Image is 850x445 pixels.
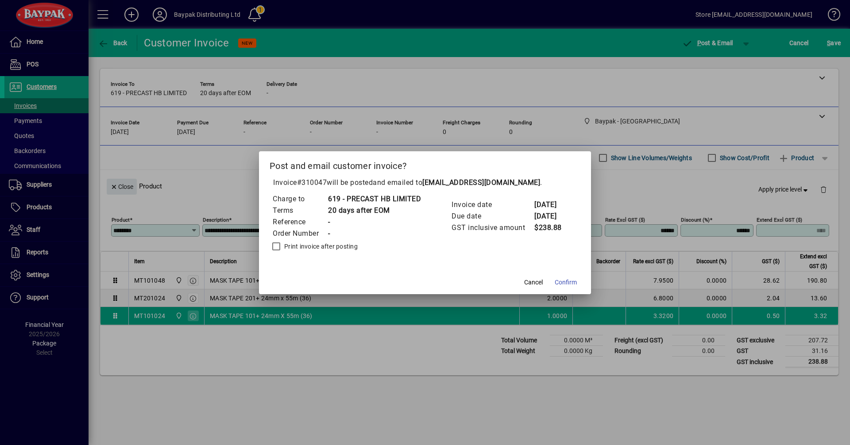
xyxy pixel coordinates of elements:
[451,211,534,222] td: Due date
[524,278,543,287] span: Cancel
[328,228,421,239] td: -
[270,177,580,188] p: Invoice will be posted .
[534,222,569,234] td: $238.88
[422,178,540,187] b: [EMAIL_ADDRESS][DOMAIN_NAME]
[534,211,569,222] td: [DATE]
[328,193,421,205] td: 619 - PRECAST HB LIMITED
[328,205,421,216] td: 20 days after EOM
[328,216,421,228] td: -
[555,278,577,287] span: Confirm
[451,199,534,211] td: Invoice date
[272,228,328,239] td: Order Number
[259,151,591,177] h2: Post and email customer invoice?
[534,199,569,211] td: [DATE]
[551,275,580,291] button: Confirm
[272,205,328,216] td: Terms
[272,193,328,205] td: Charge to
[297,178,327,187] span: #310047
[519,275,548,291] button: Cancel
[282,242,358,251] label: Print invoice after posting
[272,216,328,228] td: Reference
[373,178,540,187] span: and emailed to
[451,222,534,234] td: GST inclusive amount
